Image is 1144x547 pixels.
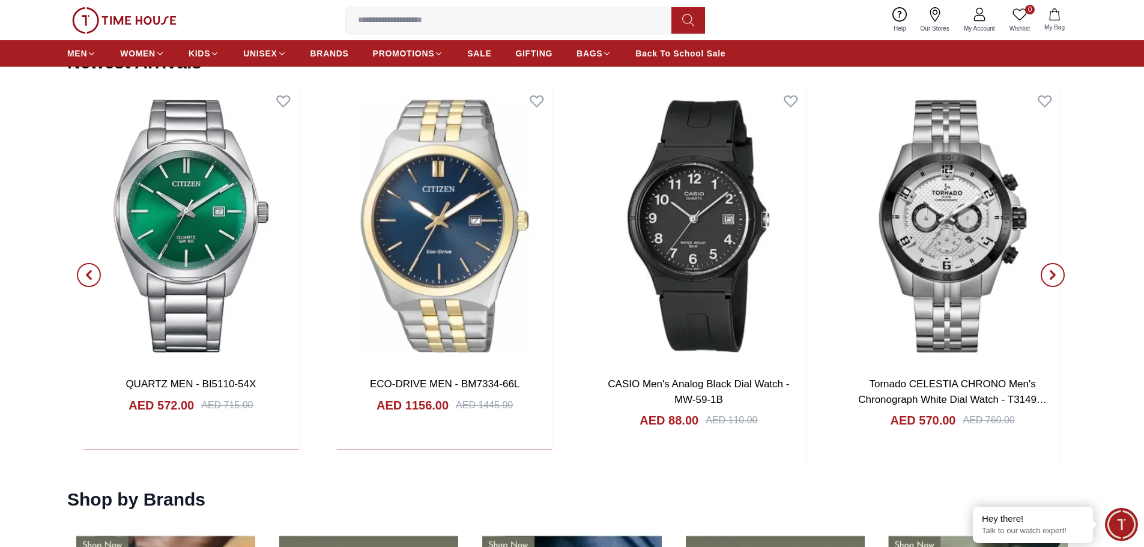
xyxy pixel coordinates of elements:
a: WOMEN [120,43,165,64]
a: BAGS [577,43,611,64]
span: SALE [467,47,491,59]
span: Our Stores [916,24,954,33]
div: AED 760.00 [963,413,1014,428]
div: Hey there! [982,513,1084,525]
a: QUARTZ MEN - BI5110-54X [126,378,256,390]
h4: AED 1156.00 [377,397,449,414]
a: Help [886,5,913,35]
img: ... [72,7,177,34]
a: ECO-DRIVE MEN - BM7334-66L [370,378,519,390]
span: UNISEX [243,47,277,59]
span: 0 [1025,5,1035,14]
div: AED 715.00 [201,398,253,413]
span: MEN [67,47,87,59]
img: CASIO Men's Analog Black Dial Watch - MW-59-1B [591,85,807,367]
a: PROMOTIONS [373,43,444,64]
span: Wishlist [1005,24,1035,33]
div: Chat Widget [1105,508,1138,541]
a: Our Stores [913,5,957,35]
button: My Bag [1037,6,1072,34]
a: CASIO Men's Analog Black Dial Watch - MW-59-1B [608,378,789,405]
a: KIDS [189,43,219,64]
a: 0Wishlist [1002,5,1037,35]
a: Back To School Sale [635,43,725,64]
span: My Bag [1040,23,1070,32]
a: BRANDS [310,43,349,64]
div: AED 110.00 [706,413,757,428]
span: BRANDS [310,47,349,59]
span: Help [889,24,911,33]
img: ECO-DRIVE MEN - BM7334-66L [337,85,552,367]
p: Talk to our watch expert! [982,526,1084,536]
span: WOMEN [120,47,156,59]
h2: Shop by Brands [67,489,205,510]
img: QUARTZ MEN - BI5110-54X [83,85,298,367]
span: GIFTING [515,47,552,59]
a: MEN [67,43,96,64]
a: SALE [467,43,491,64]
h4: AED 572.00 [129,397,194,414]
span: Back To School Sale [635,47,725,59]
img: Tornado CELESTIA CHRONO Men's Chronograph White Dial Watch - T3149B-YBSW [845,85,1061,367]
a: Tornado CELESTIA CHRONO Men's Chronograph White Dial Watch - T3149B-YBSW [858,378,1047,420]
span: KIDS [189,47,210,59]
div: AED 1445.00 [456,398,513,413]
span: PROMOTIONS [373,47,435,59]
a: GIFTING [515,43,552,64]
h4: AED 570.00 [891,412,956,429]
span: My Account [959,24,1000,33]
a: UNISEX [243,43,286,64]
h4: AED 88.00 [640,412,698,429]
span: BAGS [577,47,602,59]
